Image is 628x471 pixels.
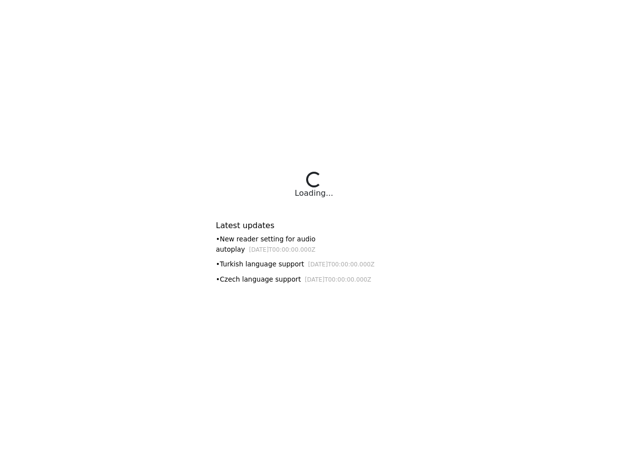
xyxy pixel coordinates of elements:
div: Loading... [295,187,333,199]
small: [DATE]T00:00:00.000Z [308,261,375,268]
div: • Turkish language support [216,259,412,269]
small: [DATE]T00:00:00.000Z [249,246,315,253]
div: • Czech language support [216,274,412,285]
div: • New reader setting for audio autoplay [216,234,412,254]
small: [DATE]T00:00:00.000Z [305,276,371,283]
h6: Latest updates [216,221,412,230]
